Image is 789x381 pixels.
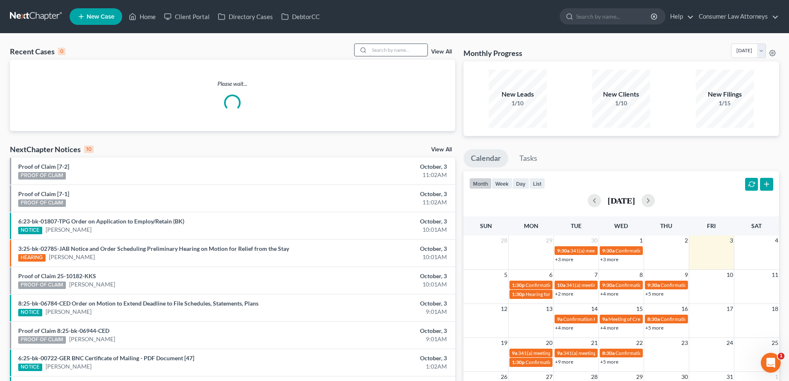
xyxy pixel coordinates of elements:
span: 25 [771,338,779,348]
a: [PERSON_NAME] [69,280,115,289]
div: PROOF OF CLAIM [18,172,66,180]
div: 10:01AM [309,253,447,261]
a: Help [666,9,694,24]
div: PROOF OF CLAIM [18,336,66,344]
a: View All [431,49,452,55]
span: Tue [571,222,581,229]
a: +5 more [600,359,618,365]
a: 3:25-bk-02785-JAB Notice and Order Scheduling Preliminary Hearing on Motion for Relief from the Stay [18,245,289,252]
span: Mon [524,222,538,229]
span: 9a [512,350,517,356]
span: 30 [590,235,598,245]
div: 9:01AM [309,335,447,343]
span: Wed [614,222,628,229]
span: 4 [774,235,779,245]
span: 17 [726,304,734,314]
a: +4 more [600,325,618,331]
a: +4 more [555,325,573,331]
span: Fri [707,222,716,229]
span: Confirmation hearing for [PERSON_NAME] [526,282,620,288]
a: DebtorCC [277,9,324,24]
a: +4 more [600,291,618,297]
a: Proof of Claim [7-2] [18,163,69,170]
span: Confirmation hearing for [PERSON_NAME] [661,282,755,288]
span: 16 [680,304,689,314]
a: [PERSON_NAME] [46,308,92,316]
a: +5 more [645,291,664,297]
span: 20 [545,338,553,348]
span: Meeting of Creditors for [PERSON_NAME] [608,316,700,322]
a: +2 more [555,291,573,297]
span: 15 [635,304,644,314]
div: 1/10 [592,99,650,107]
span: 10a [557,282,565,288]
div: NOTICE [18,227,42,234]
span: 9:30a [557,248,569,254]
span: 2 [684,235,689,245]
a: Directory Cases [214,9,277,24]
span: Confirmation Hearing [PERSON_NAME] [615,350,703,356]
span: 341(a) meeting for [PERSON_NAME] [566,282,646,288]
div: 10:01AM [309,226,447,234]
div: 9:01AM [309,308,447,316]
div: 1:02AM [309,362,447,371]
span: 1:30p [512,282,525,288]
div: October, 3 [309,299,447,308]
span: New Case [87,14,114,20]
div: 0 [58,48,65,55]
a: Tasks [512,149,545,167]
div: October, 3 [309,163,447,171]
div: New Clients [592,90,650,99]
span: 341(a) meeting for [PERSON_NAME] [563,350,643,356]
div: New Leads [489,90,547,99]
span: 8:30a [602,350,615,356]
span: 9a [602,316,608,322]
a: Client Portal [160,9,214,24]
a: [PERSON_NAME] [49,253,95,261]
span: Confirmation Hearing for [PERSON_NAME] [563,316,658,322]
input: Search by name... [369,44,427,56]
span: 29 [545,235,553,245]
div: October, 3 [309,327,447,335]
div: NOTICE [18,364,42,371]
div: 11:02AM [309,198,447,206]
span: 9:30a [647,282,660,288]
a: [PERSON_NAME] [46,362,92,371]
span: 23 [680,338,689,348]
iframe: Intercom live chat [761,353,781,373]
span: 22 [635,338,644,348]
a: Proof of Claim 8:25-bk-06944-CED [18,327,109,334]
span: 9a [557,350,562,356]
div: NOTICE [18,309,42,316]
div: October, 3 [309,245,447,253]
div: October, 3 [309,354,447,362]
span: Hearing for [PERSON_NAME] [526,291,590,297]
span: 9 [684,270,689,280]
div: New Filings [696,90,754,99]
div: PROOF OF CLAIM [18,199,66,207]
span: 24 [726,338,734,348]
div: 10 [84,146,94,153]
button: month [469,178,492,189]
div: PROOF OF CLAIM [18,282,66,289]
span: Confirmation hearing for [PERSON_NAME] [615,248,709,254]
div: NextChapter Notices [10,144,94,154]
div: October, 3 [309,272,447,280]
input: Search by name... [576,9,652,24]
span: 1 [778,353,784,359]
a: [PERSON_NAME] [69,335,115,343]
span: 14 [590,304,598,314]
span: 9:30a [602,282,615,288]
button: week [492,178,512,189]
span: 10 [726,270,734,280]
p: Please wait... [10,80,455,88]
a: Proof of Claim 25-10182-KKS [18,272,96,279]
span: 341(a) meeting for [PERSON_NAME] [570,248,650,254]
span: 19 [500,338,508,348]
div: 10:01AM [309,280,447,289]
a: +3 more [555,256,573,262]
a: Consumer Law Attorneys [695,9,779,24]
div: 11:02AM [309,171,447,179]
span: 28 [500,235,508,245]
div: October, 3 [309,190,447,198]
